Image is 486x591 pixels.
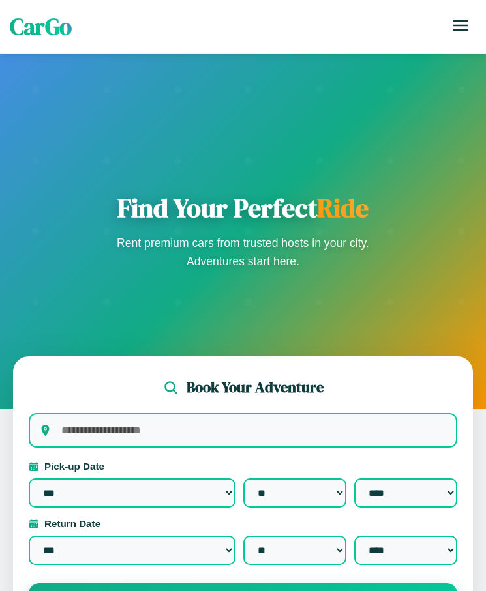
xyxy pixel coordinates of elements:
p: Rent premium cars from trusted hosts in your city. Adventures start here. [113,234,374,270]
h1: Find Your Perfect [113,192,374,223]
label: Return Date [29,518,457,529]
label: Pick-up Date [29,461,457,472]
h2: Book Your Adventure [187,377,324,397]
span: Ride [317,190,369,225]
span: CarGo [10,11,72,42]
